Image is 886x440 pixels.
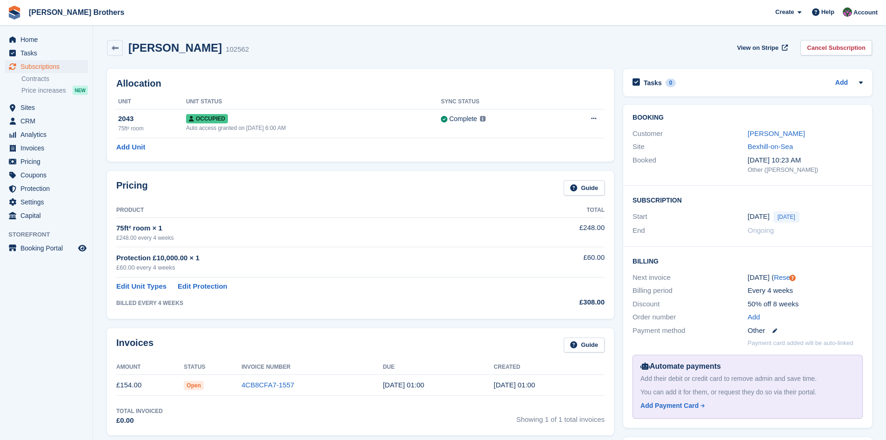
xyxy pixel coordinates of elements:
[633,285,747,296] div: Billing period
[821,7,834,17] span: Help
[20,128,76,141] span: Analytics
[21,85,88,95] a: Price increases NEW
[640,401,699,411] div: Add Payment Card
[20,155,76,168] span: Pricing
[633,129,747,139] div: Customer
[116,375,184,396] td: £154.00
[383,360,493,375] th: Due
[644,79,662,87] h2: Tasks
[633,155,747,175] div: Booked
[633,225,747,236] div: End
[5,169,88,182] a: menu
[5,242,88,255] a: menu
[748,226,774,234] span: Ongoing
[748,325,863,336] div: Other
[20,60,76,73] span: Subscriptions
[5,209,88,222] a: menu
[241,360,383,375] th: Invoice Number
[737,43,779,53] span: View on Stripe
[748,165,863,175] div: Other ([PERSON_NAME])
[118,114,186,124] div: 2043
[226,44,249,55] div: 102562
[184,360,241,375] th: Status
[7,6,21,20] img: stora-icon-8386f47178a22dfd0bd8f6a31ec36ba5ce8667c1dd55bd0f319d3a0aa187defe.svg
[20,182,76,195] span: Protection
[564,338,605,353] a: Guide
[633,114,863,122] h2: Booking
[20,209,76,222] span: Capital
[186,95,441,109] th: Unit Status
[640,361,855,372] div: Automate payments
[640,374,855,384] div: Add their debit or credit card to remove admin and save time.
[633,211,747,223] div: Start
[5,128,88,141] a: menu
[773,211,799,223] span: [DATE]
[514,203,605,218] th: Total
[20,242,76,255] span: Booking Portal
[843,7,852,17] img: Nick Wright
[748,142,793,150] a: Bexhill-on-Sea
[748,338,853,348] p: Payment card added will be auto-linked
[835,78,848,88] a: Add
[853,8,878,17] span: Account
[514,297,605,308] div: £308.00
[633,195,863,204] h2: Subscription
[748,155,863,166] div: [DATE] 10:23 AM
[116,253,514,264] div: Protection £10,000.00 × 1
[178,281,227,292] a: Edit Protection
[20,47,76,60] span: Tasks
[8,230,93,239] span: Storefront
[21,74,88,83] a: Contracts
[116,95,186,109] th: Unit
[494,381,535,389] time: 2025-09-03 00:00:26 UTC
[77,243,88,254] a: Preview store
[73,86,88,95] div: NEW
[775,7,794,17] span: Create
[241,381,294,389] a: 4CB8CFA7-1557
[516,407,605,426] span: Showing 1 of 1 total invoices
[20,33,76,46] span: Home
[20,142,76,155] span: Invoices
[116,234,514,242] div: £248.00 every 4 weeks
[20,115,76,128] span: CRM
[480,116,486,122] img: icon-info-grey-7440780725fd019a000dd9b08b2336e03edf1995a4989e88bcd33f0948082b44.svg
[494,360,605,375] th: Created
[20,169,76,182] span: Coupons
[748,312,760,323] a: Add
[116,338,153,353] h2: Invoices
[116,180,148,196] h2: Pricing
[5,115,88,128] a: menu
[116,360,184,375] th: Amount
[21,86,66,95] span: Price increases
[186,124,441,132] div: Auto access granted on [DATE] 6:00 AM
[5,101,88,114] a: menu
[748,211,770,222] time: 2025-09-03 00:00:00 UTC
[666,79,676,87] div: 0
[633,325,747,336] div: Payment method
[633,256,863,265] h2: Billing
[800,40,872,55] a: Cancel Subscription
[20,101,76,114] span: Sites
[633,312,747,323] div: Order number
[20,196,76,209] span: Settings
[441,95,555,109] th: Sync Status
[640,401,851,411] a: Add Payment Card
[5,155,88,168] a: menu
[116,142,145,153] a: Add Unit
[633,299,747,310] div: Discount
[116,281,167,292] a: Edit Unit Types
[633,142,747,152] div: Site
[116,299,514,307] div: BILLED EVERY 4 WEEKS
[748,299,863,310] div: 50% off 8 weeks
[748,285,863,296] div: Every 4 weeks
[633,272,747,283] div: Next invoice
[733,40,790,55] a: View on Stripe
[25,5,128,20] a: [PERSON_NAME] Brothers
[5,60,88,73] a: menu
[514,247,605,278] td: £60.00
[116,223,514,234] div: 75ft² room × 1
[748,272,863,283] div: [DATE] ( )
[383,381,424,389] time: 2025-09-04 00:00:00 UTC
[564,180,605,196] a: Guide
[5,182,88,195] a: menu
